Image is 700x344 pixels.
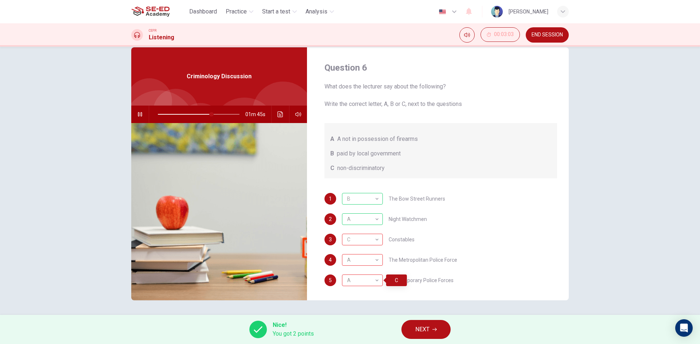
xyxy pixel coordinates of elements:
span: Criminology Discussion [187,72,252,81]
div: C [342,274,383,286]
span: A not in possession of firearms [337,135,418,143]
img: Profile picture [491,6,503,17]
span: 4 [329,257,332,262]
a: SE-ED Academy logo [131,4,186,19]
div: Open Intercom Messenger [675,319,693,337]
div: A [342,270,380,291]
span: The Bow Street Runners [389,196,445,201]
div: A [342,213,383,225]
div: Mute [459,27,475,43]
span: 00:03:03 [494,32,514,37]
div: [PERSON_NAME] [509,7,548,16]
div: A [342,234,383,245]
div: B [342,193,383,205]
span: C [330,164,334,173]
span: Contemporary Police Forces [389,278,454,283]
span: You got 2 points [273,329,314,338]
span: Constables [389,237,415,242]
span: What does the lecturer say about the following? Write the correct letter, A, B or C, next to the ... [324,82,557,108]
span: paid by local government [337,149,401,158]
span: Night Watchmen [389,217,427,222]
span: 1 [329,196,332,201]
div: B [342,189,380,209]
span: 3 [329,237,332,242]
span: 01m 45s [245,106,271,123]
span: 2 [329,217,332,222]
div: A [342,209,380,230]
button: END SESSION [526,27,569,43]
div: A [342,250,380,270]
button: NEXT [401,320,451,339]
span: Start a test [262,7,290,16]
span: Nice! [273,321,314,329]
span: Analysis [306,7,327,16]
button: 00:03:03 [481,27,520,42]
span: A [330,135,334,143]
span: Practice [226,7,247,16]
button: Start a test [259,5,300,18]
button: Dashboard [186,5,220,18]
button: Analysis [303,5,337,18]
div: Hide [481,27,520,43]
h4: Question 6 [324,62,557,74]
img: SE-ED Academy logo [131,4,170,19]
span: B [330,149,334,158]
div: C [342,254,383,266]
span: 5 [329,278,332,283]
button: Practice [223,5,256,18]
span: Dashboard [189,7,217,16]
span: The Metropolitan Police Force [389,257,457,262]
span: NEXT [415,324,429,335]
span: non-discriminatory [337,164,385,173]
span: CEFR [149,28,156,33]
div: C [342,229,380,250]
span: END SESSION [532,32,563,38]
button: Click to see the audio transcription [275,106,286,123]
img: en [438,9,447,15]
div: C [386,274,407,286]
h1: Listening [149,33,174,42]
img: Criminology Discussion [131,123,307,300]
